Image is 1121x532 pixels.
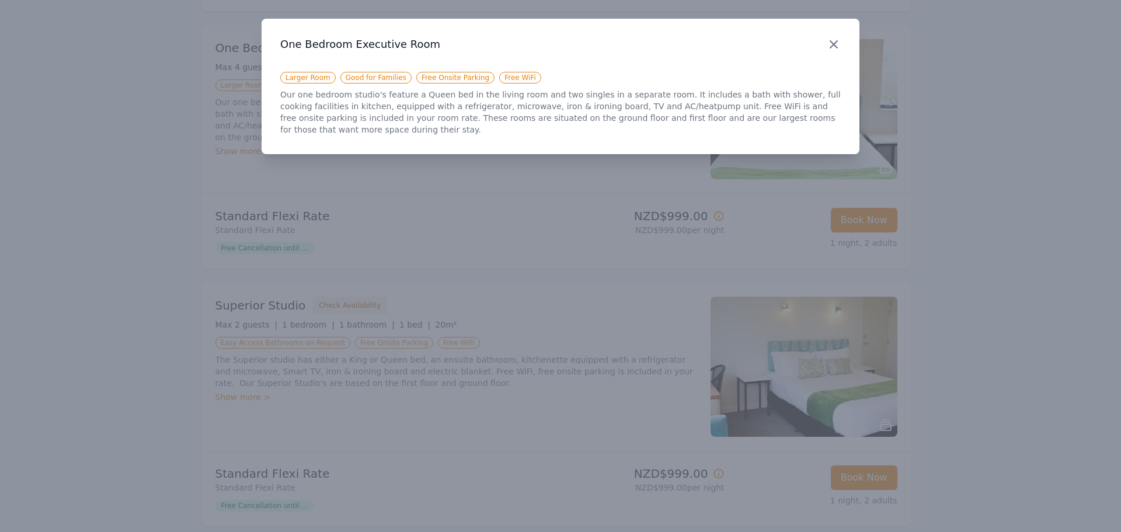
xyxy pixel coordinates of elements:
h3: One Bedroom Executive Room [280,37,841,51]
span: Larger Room [280,72,336,84]
span: Good for Families [340,72,412,84]
span: Free WiFi [499,72,541,84]
span: Free Onsite Parking [416,72,495,84]
p: Our one bedroom studio's feature a Queen bed in the living room and two singles in a separate roo... [280,89,841,135]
